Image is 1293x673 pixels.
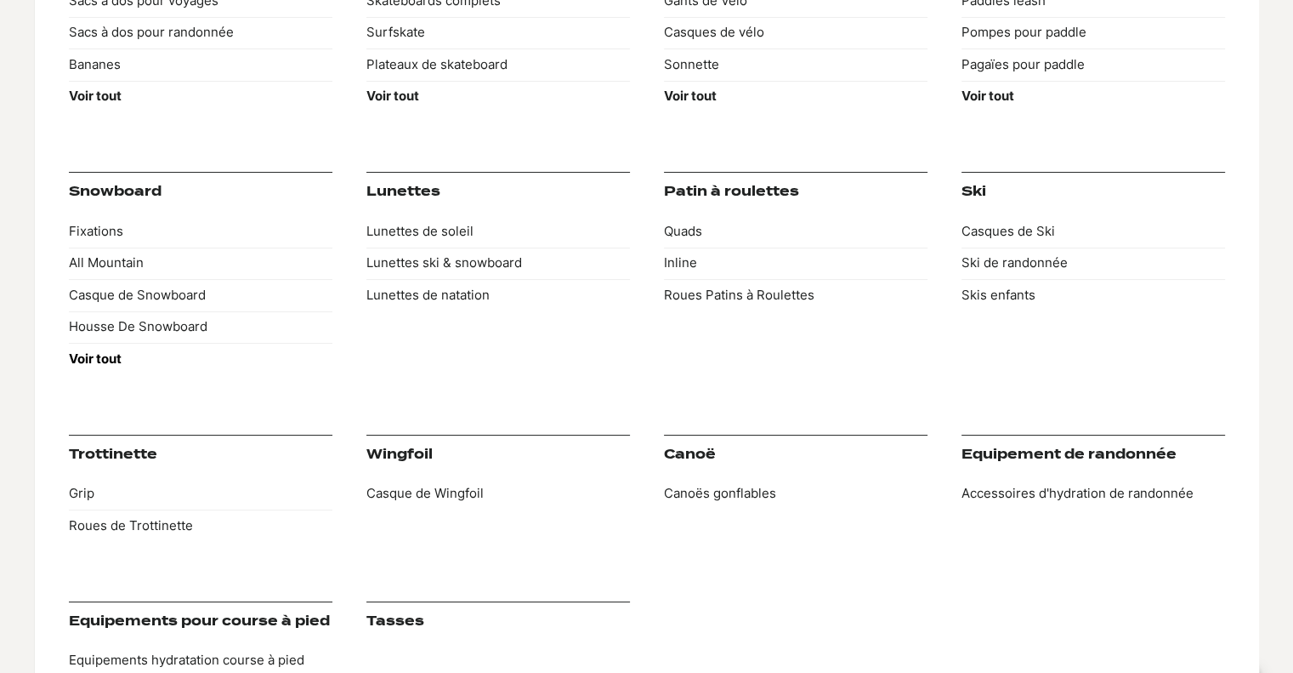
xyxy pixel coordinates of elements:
[366,613,424,629] a: Tasses
[69,447,157,462] a: Trottinette
[69,17,332,49] a: Sacs à dos pour randonnée
[69,184,162,199] a: Snowboard
[664,248,927,280] a: Inline
[664,447,716,462] a: Canoë
[366,184,440,199] a: Lunettes
[366,88,419,104] strong: Voir tout
[366,279,630,311] a: Lunettes de natation
[69,279,332,311] a: Casque de Snowboard
[961,17,1225,49] a: Pompes pour paddle
[961,81,1225,113] a: Voir tout
[69,81,332,113] a: Voir tout
[69,88,122,104] strong: Voir tout
[961,215,1225,248] a: Casques de Ski
[69,510,332,542] a: Roues de Trottinette
[366,17,630,49] a: Surfskate
[69,311,332,344] a: Housse De Snowboard
[366,81,630,113] a: Voir tout
[69,478,332,510] a: Grip
[961,88,1014,104] strong: Voir tout
[69,248,332,280] a: All Mountain
[664,88,717,104] strong: Voir tout
[366,478,630,510] a: Casque de Wingfoil
[69,351,122,367] strong: Voir tout
[664,478,927,510] a: Canoës gonflables
[69,215,332,248] a: Fixations
[961,447,1177,462] a: Equipement de randonnée
[961,279,1225,311] a: Skis enfants
[664,81,927,113] a: Voir tout
[366,48,630,81] a: Plateaux de skateboard
[961,248,1225,280] a: Ski de randonnée
[69,48,332,81] a: Bananes
[961,184,986,199] a: Ski
[69,343,332,375] a: Voir tout
[961,478,1225,510] a: Accessoires d'hydration de randonnée
[664,279,927,311] a: Roues Patins à Roulettes
[366,215,630,248] a: Lunettes de soleil
[664,184,799,199] a: Patin à roulettes
[664,215,927,248] a: Quads
[366,248,630,280] a: Lunettes ski & snowboard
[664,48,927,81] a: Sonnette
[961,48,1225,81] a: Pagaïes pour paddle
[664,17,927,49] a: Casques de vélo
[69,613,330,629] a: Equipements pour course à pied
[366,447,433,462] a: Wingfoil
